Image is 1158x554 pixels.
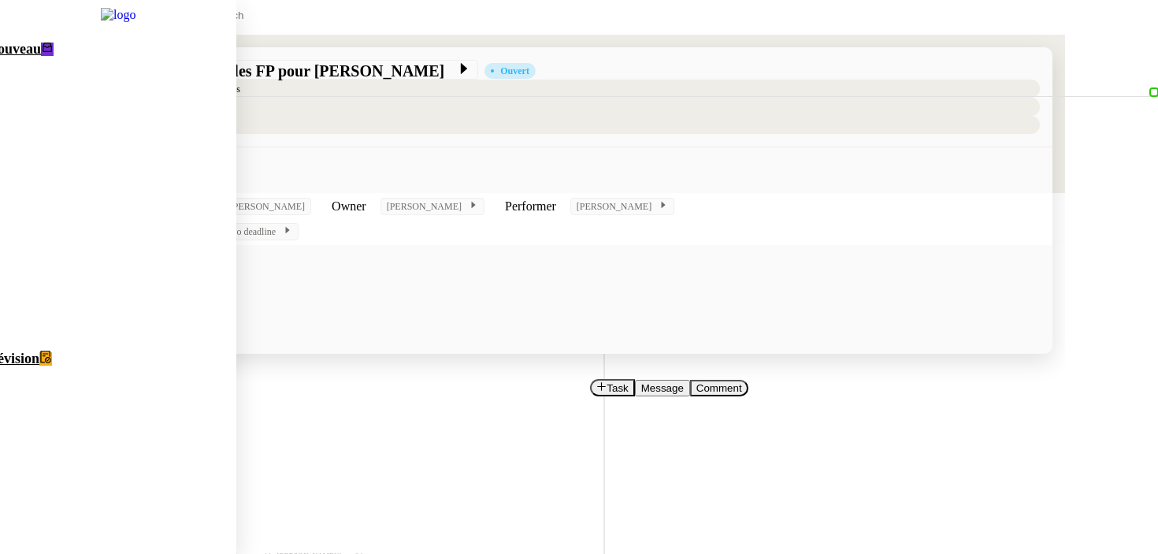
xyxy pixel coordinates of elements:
[209,9,345,22] input: Search
[325,195,373,218] td: Owner
[387,201,469,212] span: [PERSON_NAME]
[499,195,562,218] td: Performer
[690,380,748,396] button: Comment
[230,226,283,237] span: No deadline
[590,379,635,396] button: Task
[230,201,305,212] span: [PERSON_NAME]
[607,382,628,394] span: Task
[641,382,684,394] span: Message
[696,382,742,394] span: Comment
[635,380,690,396] button: Message
[577,201,659,212] span: [PERSON_NAME]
